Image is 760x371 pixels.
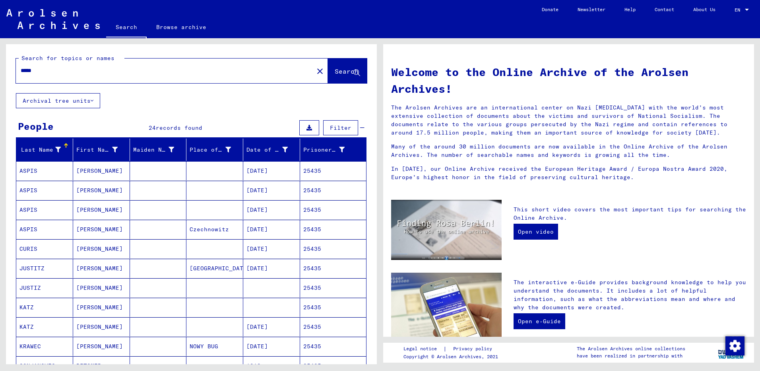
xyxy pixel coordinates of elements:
[130,139,187,161] mat-header-cell: Maiden Name
[73,220,130,239] mat-cell: [PERSON_NAME]
[300,181,366,200] mat-cell: 25435
[16,317,73,336] mat-cell: KATZ
[577,352,685,359] p: have been realized in partnership with
[186,139,243,161] mat-header-cell: Place of Birth
[106,18,147,38] a: Search
[577,345,685,352] p: The Arolsen Archives online collections
[303,146,345,154] div: Prisoner #
[391,64,746,97] h1: Welcome to the Online Archive of the Arolsen Archives!
[312,63,328,79] button: Clear
[403,353,502,360] p: Copyright © Arolsen Archives, 2021
[186,220,243,239] mat-cell: Czechnowitz
[73,139,130,161] mat-header-cell: First Name
[186,259,243,278] mat-cell: [GEOGRAPHIC_DATA]
[716,342,746,362] img: yv_logo.png
[300,139,366,161] mat-header-cell: Prisoner #
[447,345,502,353] a: Privacy policy
[19,143,73,156] div: Last Name
[300,220,366,239] mat-cell: 25435
[243,139,300,161] mat-header-cell: Date of Birth
[6,9,100,29] img: Arolsen_neg.svg
[514,313,565,329] a: Open e-Guide
[335,67,359,75] span: Search
[315,66,325,76] mat-icon: close
[76,143,130,156] div: First Name
[73,239,130,258] mat-cell: [PERSON_NAME]
[147,18,216,37] a: Browse archive
[243,181,300,200] mat-cell: [DATE]
[73,259,130,278] mat-cell: [PERSON_NAME]
[403,345,502,353] div: |
[514,278,746,312] p: The interactive e-Guide provides background knowledge to help you understand the documents. It in...
[243,337,300,356] mat-cell: [DATE]
[186,337,243,356] mat-cell: NOWY BUG
[16,239,73,258] mat-cell: CURIS
[330,124,351,131] span: Filter
[246,146,288,154] div: Date of Birth
[73,181,130,200] mat-cell: [PERSON_NAME]
[18,119,54,133] div: People
[300,278,366,297] mat-cell: 25435
[243,161,300,180] mat-cell: [DATE]
[16,93,100,108] button: Archival tree units
[391,165,746,182] p: In [DATE], our Online Archive received the European Heritage Award / Europa Nostra Award 2020, Eu...
[391,143,746,159] p: Many of the around 30 million documents are now available in the Online Archive of the Arolsen Ar...
[76,146,118,154] div: First Name
[725,336,744,355] img: Zustimmung ändern
[243,200,300,219] mat-cell: [DATE]
[133,143,186,156] div: Maiden Name
[73,278,130,297] mat-cell: [PERSON_NAME]
[725,336,744,355] div: Zustimmung ändern
[16,181,73,200] mat-cell: ASPIS
[300,337,366,356] mat-cell: 25435
[300,239,366,258] mat-cell: 25435
[16,200,73,219] mat-cell: ASPIS
[243,259,300,278] mat-cell: [DATE]
[156,124,202,131] span: records found
[243,239,300,258] mat-cell: [DATE]
[246,143,300,156] div: Date of Birth
[73,161,130,180] mat-cell: [PERSON_NAME]
[73,200,130,219] mat-cell: [PERSON_NAME]
[190,143,243,156] div: Place of Birth
[300,161,366,180] mat-cell: 25435
[391,103,746,137] p: The Arolsen Archives are an international center on Nazi [MEDICAL_DATA] with the world’s most ext...
[391,273,502,346] img: eguide.jpg
[16,278,73,297] mat-cell: JUSTIZ
[19,146,61,154] div: Last Name
[243,317,300,336] mat-cell: [DATE]
[133,146,174,154] div: Maiden Name
[303,143,357,156] div: Prisoner #
[514,205,746,222] p: This short video covers the most important tips for searching the Online Archive.
[16,259,73,278] mat-cell: JUSTITZ
[21,55,114,62] mat-label: Search for topics or names
[16,161,73,180] mat-cell: ASPIS
[73,298,130,317] mat-cell: [PERSON_NAME]
[73,337,130,356] mat-cell: [PERSON_NAME]
[323,120,358,135] button: Filter
[149,124,156,131] span: 24
[391,200,502,260] img: video.jpg
[300,317,366,336] mat-cell: 25435
[190,146,231,154] div: Place of Birth
[16,139,73,161] mat-header-cell: Last Name
[300,259,366,278] mat-cell: 25435
[300,200,366,219] mat-cell: 25435
[73,317,130,336] mat-cell: [PERSON_NAME]
[403,345,443,353] a: Legal notice
[300,298,366,317] mat-cell: 25435
[16,337,73,356] mat-cell: KRAWEC
[243,220,300,239] mat-cell: [DATE]
[16,220,73,239] mat-cell: ASPIS
[735,7,740,13] mat-select-trigger: EN
[514,224,558,240] a: Open video
[16,298,73,317] mat-cell: KATZ
[328,59,367,83] button: Search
